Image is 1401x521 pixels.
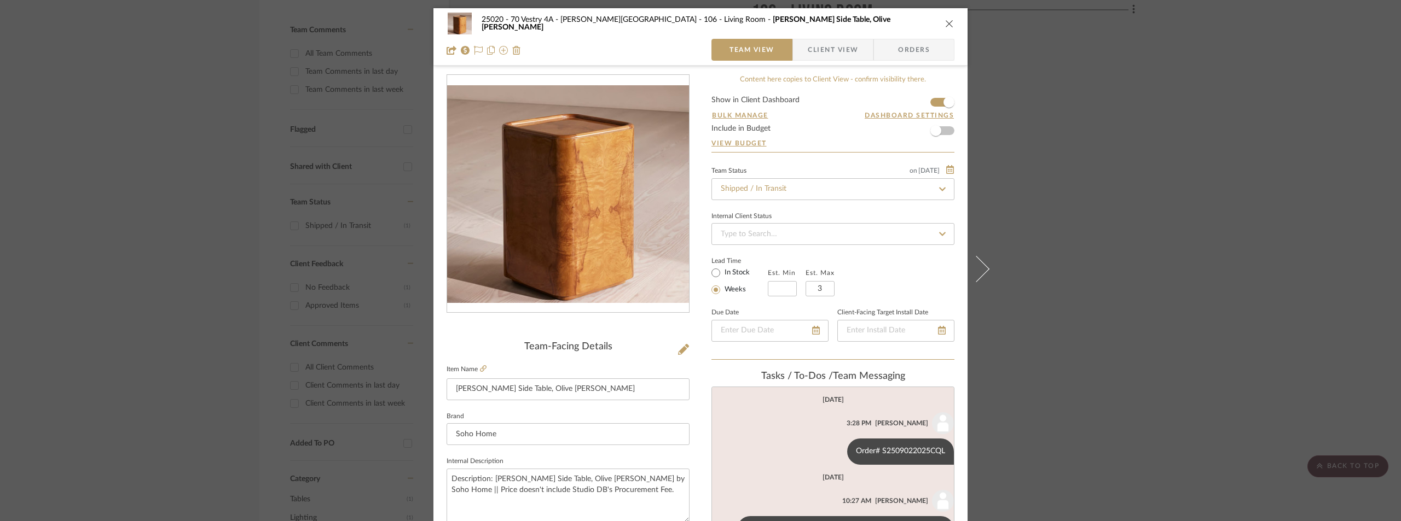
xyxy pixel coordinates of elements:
div: [DATE] [823,396,844,403]
div: Team Status [711,168,746,174]
div: [PERSON_NAME] [875,496,928,506]
img: user_avatar.png [932,490,954,512]
div: Team-Facing Details [447,341,690,353]
mat-radio-group: Select item type [711,266,768,296]
a: View Budget [711,139,954,148]
label: Est. Min [768,269,796,277]
label: Client-Facing Target Install Date [837,310,928,315]
label: Est. Max [806,269,835,277]
span: Team View [730,39,774,61]
span: [PERSON_NAME] Side Table, Olive [PERSON_NAME] [482,16,890,31]
span: Client View [808,39,858,61]
label: Brand [447,414,464,419]
span: 25020 - 70 Vestry 4A - [PERSON_NAME][GEOGRAPHIC_DATA] [482,16,704,24]
label: Item Name [447,365,487,374]
input: Type to Search… [711,178,954,200]
div: [DATE] [823,473,844,481]
input: Type to Search… [711,223,954,245]
img: a246edfc-17da-426b-b438-82cb1ed65293_436x436.jpg [447,85,689,303]
button: close [945,19,954,28]
input: Enter Due Date [711,320,829,342]
button: Bulk Manage [711,110,769,120]
div: 0 [447,85,689,303]
div: 10:27 AM [842,496,871,506]
input: Enter Brand [447,423,690,445]
div: Content here copies to Client View - confirm visibility there. [711,74,954,85]
span: Orders [886,39,942,61]
div: Internal Client Status [711,214,772,219]
div: [PERSON_NAME] [875,418,928,428]
label: Weeks [722,285,746,295]
div: team Messaging [711,371,954,383]
img: Remove from project [512,46,521,55]
img: a246edfc-17da-426b-b438-82cb1ed65293_48x40.jpg [447,13,473,34]
input: Enter Install Date [837,320,954,342]
label: In Stock [722,268,750,278]
span: [DATE] [917,167,941,174]
div: 3:28 PM [847,418,871,428]
label: Lead Time [711,256,768,266]
label: Due Date [711,310,739,315]
span: Tasks / To-Dos / [761,371,833,381]
input: Enter Item Name [447,378,690,400]
button: Dashboard Settings [864,110,954,120]
div: Order# S2509022025CQL [847,438,954,465]
label: Internal Description [447,459,503,464]
span: on [910,167,917,174]
span: 106 - Living Room [704,16,773,24]
img: user_avatar.png [932,412,954,434]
